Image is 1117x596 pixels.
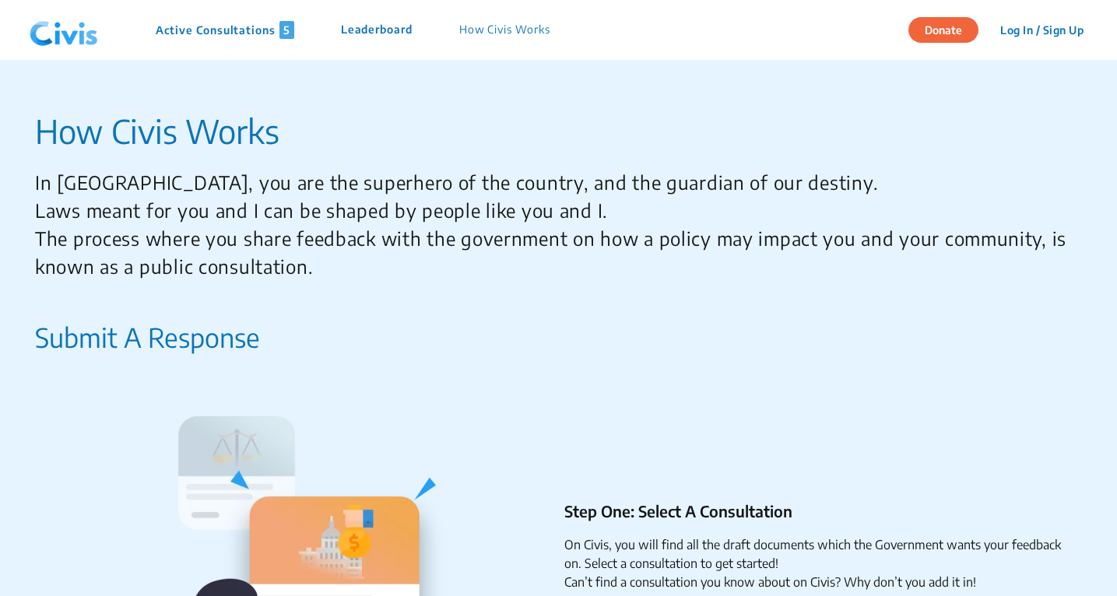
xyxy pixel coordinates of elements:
[156,21,294,39] p: Active Consultations
[990,18,1094,42] button: Log In / Sign Up
[35,168,1070,280] p: In [GEOGRAPHIC_DATA], you are the superhero of the country, and the guardian of our destiny. Laws...
[279,21,294,39] span: 5
[564,500,1070,523] p: Step One: Select A Consultation
[908,17,978,43] button: Donate
[459,21,550,39] p: How Civis Works
[564,535,1070,573] li: On Civis, you will find all the draft documents which the Government wants your feedback on. Sele...
[23,7,104,54] img: navlogo.png
[35,317,260,357] p: Submit A Response
[564,573,1070,591] li: Can’t find a consultation you know about on Civis? Why don’t you add it in!
[908,21,990,37] a: Donate
[341,21,413,39] p: Leaderboard
[35,107,1070,156] p: How Civis Works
